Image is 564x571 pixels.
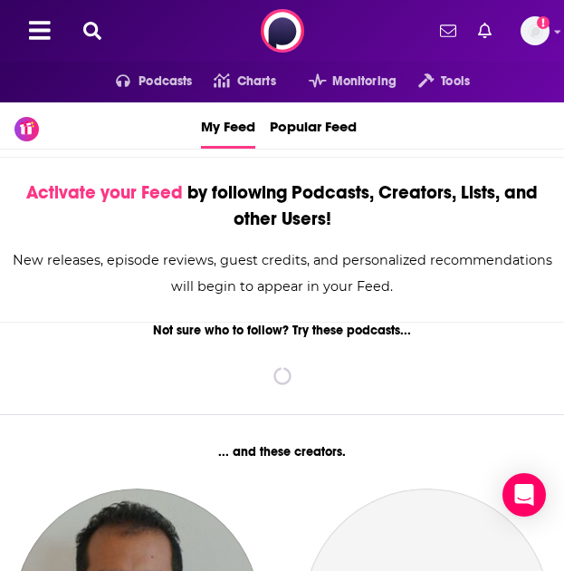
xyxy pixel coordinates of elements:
a: Show notifications dropdown [433,15,464,46]
span: Activate your Feed [26,181,183,204]
a: Popular Feed [270,102,357,149]
button: open menu [94,67,193,96]
span: My Feed [201,106,255,146]
svg: Add a profile image [537,16,550,29]
div: by following Podcasts, Creators, Lists, and other Users! [5,179,559,232]
a: My Feed [201,102,255,149]
button: open menu [287,67,397,96]
button: open menu [397,67,470,96]
span: Podcasts [139,69,192,94]
img: Podchaser - Follow, Share and Rate Podcasts [261,9,304,53]
div: Open Intercom Messenger [502,473,546,517]
a: Logged in as Marketing09 [521,16,550,45]
div: New releases, episode reviews, guest credits, and personalized recommendations will begin to appe... [5,247,559,300]
span: Tools [441,69,470,94]
span: Charts [237,69,276,94]
a: Charts [192,67,275,96]
span: Popular Feed [270,106,357,146]
a: Show notifications dropdown [471,15,499,46]
img: User Profile [521,16,550,45]
span: Monitoring [332,69,397,94]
